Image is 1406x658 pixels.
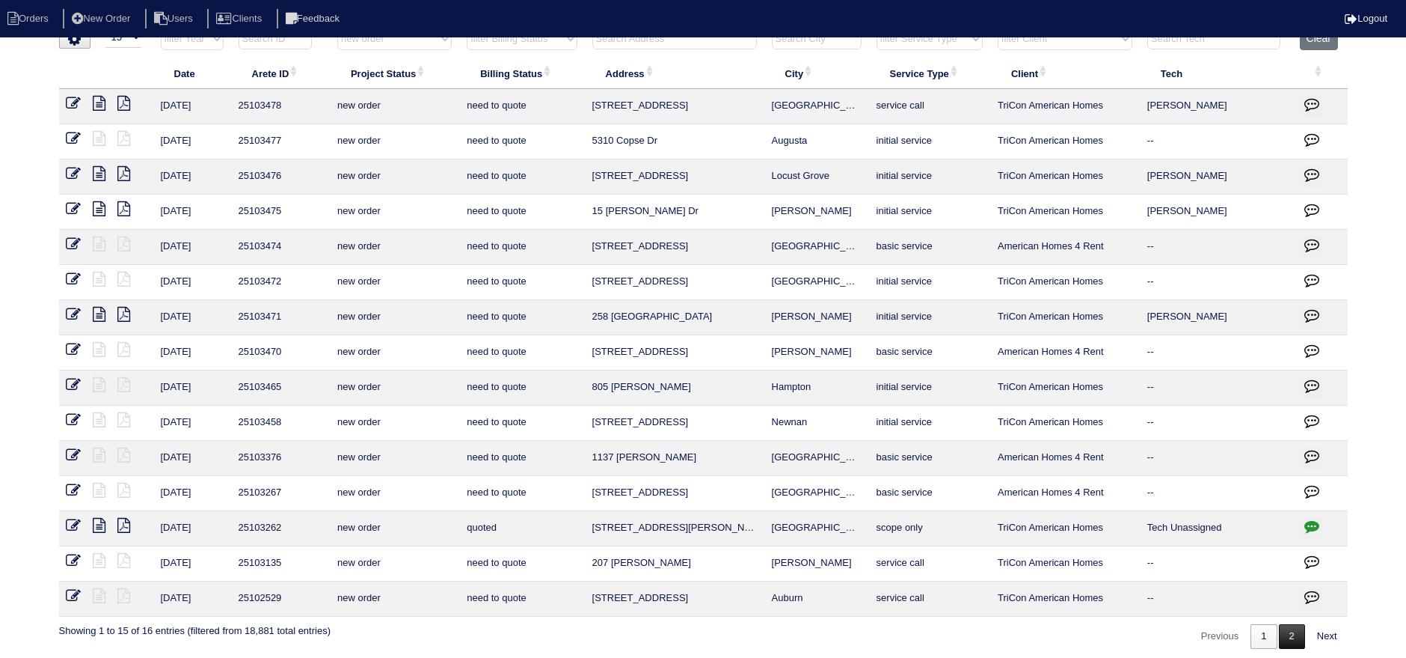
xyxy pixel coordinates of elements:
[231,441,330,476] td: 25103376
[153,300,231,335] td: [DATE]
[585,582,764,617] td: [STREET_ADDRESS]
[59,617,331,638] div: Showing 1 to 15 of 16 entries (filtered from 18,881 total entries)
[1345,13,1387,24] a: Logout
[990,265,1140,300] td: TriCon American Homes
[1292,58,1348,89] th: : activate to sort column ascending
[764,335,869,371] td: [PERSON_NAME]
[1140,476,1292,511] td: --
[459,265,584,300] td: need to quote
[231,335,330,371] td: 25103470
[231,406,330,441] td: 25103458
[459,441,584,476] td: need to quote
[330,546,459,582] td: new order
[585,58,764,89] th: Address: activate to sort column ascending
[459,371,584,406] td: need to quote
[990,476,1140,511] td: American Homes 4 Rent
[990,89,1140,124] td: TriCon American Homes
[592,28,757,49] input: Search Address
[459,58,584,89] th: Billing Status: activate to sort column ascending
[764,371,869,406] td: Hampton
[231,546,330,582] td: 25103135
[1140,159,1292,195] td: [PERSON_NAME]
[330,335,459,371] td: new order
[1279,624,1305,649] a: 2
[1140,89,1292,124] td: [PERSON_NAME]
[1140,406,1292,441] td: --
[990,195,1140,230] td: TriCon American Homes
[231,476,330,511] td: 25103267
[231,230,330,265] td: 25103474
[153,476,231,511] td: [DATE]
[63,9,142,29] li: New Order
[869,335,990,371] td: basic service
[585,476,764,511] td: [STREET_ADDRESS]
[585,546,764,582] td: 207 [PERSON_NAME]
[1140,230,1292,265] td: --
[1140,371,1292,406] td: --
[990,58,1140,89] th: Client: activate to sort column ascending
[153,371,231,406] td: [DATE]
[459,546,584,582] td: need to quote
[585,371,764,406] td: 805 [PERSON_NAME]
[764,195,869,230] td: [PERSON_NAME]
[990,335,1140,371] td: American Homes 4 Rent
[1191,624,1250,649] a: Previous
[990,406,1140,441] td: TriCon American Homes
[764,159,869,195] td: Locust Grove
[231,511,330,546] td: 25103262
[63,13,142,24] a: New Order
[990,546,1140,582] td: TriCon American Homes
[330,195,459,230] td: new order
[330,371,459,406] td: new order
[153,230,231,265] td: [DATE]
[764,511,869,546] td: [GEOGRAPHIC_DATA]
[231,124,330,159] td: 25103477
[1140,582,1292,617] td: --
[869,230,990,265] td: basic service
[585,406,764,441] td: [STREET_ADDRESS]
[869,89,990,124] td: service call
[1140,300,1292,335] td: [PERSON_NAME]
[1140,195,1292,230] td: [PERSON_NAME]
[585,335,764,371] td: [STREET_ADDRESS]
[330,476,459,511] td: new order
[153,265,231,300] td: [DATE]
[459,195,584,230] td: need to quote
[1140,511,1292,546] td: Tech Unassigned
[990,582,1140,617] td: TriCon American Homes
[231,265,330,300] td: 25103472
[153,582,231,617] td: [DATE]
[764,265,869,300] td: [GEOGRAPHIC_DATA]
[330,300,459,335] td: new order
[585,159,764,195] td: [STREET_ADDRESS]
[869,546,990,582] td: service call
[1300,27,1338,50] button: Clear
[330,124,459,159] td: new order
[869,371,990,406] td: initial service
[231,371,330,406] td: 25103465
[153,89,231,124] td: [DATE]
[990,159,1140,195] td: TriCon American Homes
[772,28,862,49] input: Search City
[1250,624,1277,649] a: 1
[869,441,990,476] td: basic service
[153,58,231,89] th: Date
[330,58,459,89] th: Project Status: activate to sort column ascending
[459,124,584,159] td: need to quote
[459,582,584,617] td: need to quote
[869,265,990,300] td: initial service
[585,89,764,124] td: [STREET_ADDRESS]
[869,124,990,159] td: initial service
[869,511,990,546] td: scope only
[585,124,764,159] td: 5310 Copse Dr
[459,300,584,335] td: need to quote
[330,582,459,617] td: new order
[239,28,312,49] input: Search ID
[869,58,990,89] th: Service Type: activate to sort column ascending
[585,441,764,476] td: 1137 [PERSON_NAME]
[990,124,1140,159] td: TriCon American Homes
[231,582,330,617] td: 25102529
[459,89,584,124] td: need to quote
[585,265,764,300] td: [STREET_ADDRESS]
[145,13,205,24] a: Users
